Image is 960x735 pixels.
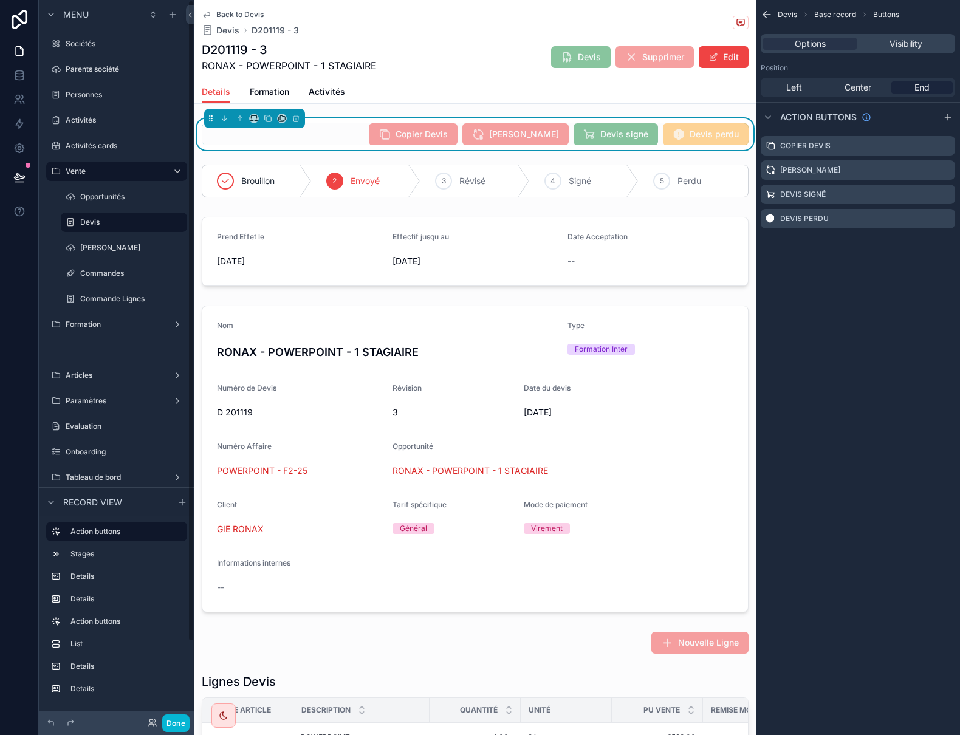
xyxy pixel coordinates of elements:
span: Base record [814,10,856,19]
a: Parents société [46,60,187,79]
label: Articles [66,371,168,380]
span: Unité [529,705,550,715]
span: Code Article [218,705,271,715]
span: Details [202,86,230,98]
label: Action buttons [70,617,182,626]
label: [PERSON_NAME] [80,243,185,253]
a: Devis [61,213,187,232]
a: Paramètres [46,391,187,411]
a: Tableau de bord [46,468,187,487]
a: Activités [46,111,187,130]
label: Opportunités [80,192,185,202]
span: End [914,81,930,94]
a: Articles [46,366,187,385]
label: Copier Devis [780,141,831,151]
a: Commandes [61,264,187,283]
span: Center [845,81,871,94]
a: Back to Devis [202,10,264,19]
label: Activités cards [66,141,185,151]
a: Vente [46,162,187,181]
label: Personnes [66,90,185,100]
label: Details [70,594,182,604]
a: Formation [250,81,289,105]
label: Evaluation [66,422,185,431]
label: Action buttons [70,527,177,536]
span: Menu [63,9,89,21]
a: D201119 - 3 [252,24,299,36]
label: Position [761,63,788,73]
label: List [70,639,182,649]
label: Devis signé [780,190,826,199]
a: Activités [309,81,345,105]
label: Activités [66,115,185,125]
label: Vente [66,166,163,176]
label: Devis perdu [780,214,829,224]
a: Sociétés [46,34,187,53]
span: Quantité [460,705,498,715]
span: Devis [778,10,797,19]
a: [PERSON_NAME] [61,238,187,258]
a: Devis [202,24,239,36]
span: Visibility [890,38,922,50]
label: Paramètres [66,396,168,406]
a: Activités cards [46,136,187,156]
span: Action buttons [780,111,857,123]
label: Sociétés [66,39,185,49]
span: PU vente [643,705,680,715]
span: RONAX - POWERPOINT - 1 STAGIAIRE [202,58,377,73]
label: [PERSON_NAME] [780,165,840,175]
label: Onboarding [66,447,185,457]
span: Buttons [873,10,899,19]
span: Remise montant [711,705,777,715]
label: Parents société [66,64,185,74]
label: Stages [70,549,182,559]
label: Commande Lignes [80,294,185,304]
div: scrollable content [39,516,194,711]
a: Formation [46,315,187,334]
label: Details [70,572,182,581]
label: Devis [80,217,180,227]
a: Commande Lignes [61,289,187,309]
a: Evaluation [46,417,187,436]
label: Details [70,684,182,694]
span: Description [301,705,351,715]
span: Devis [216,24,239,36]
label: Commandes [80,268,185,278]
span: Options [795,38,826,50]
label: Formation [66,320,168,329]
span: Formation [250,86,289,98]
label: Details [70,661,182,671]
a: Onboarding [46,442,187,462]
button: Done [162,714,190,732]
button: Edit [699,46,749,68]
label: Tableau de bord [66,473,168,482]
h1: D201119 - 3 [202,41,377,58]
a: Details [202,81,230,104]
span: Left [786,81,802,94]
a: Opportunités [61,187,187,207]
span: Activités [309,86,345,98]
span: Record view [63,496,122,508]
span: Back to Devis [216,10,264,19]
a: Personnes [46,85,187,104]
